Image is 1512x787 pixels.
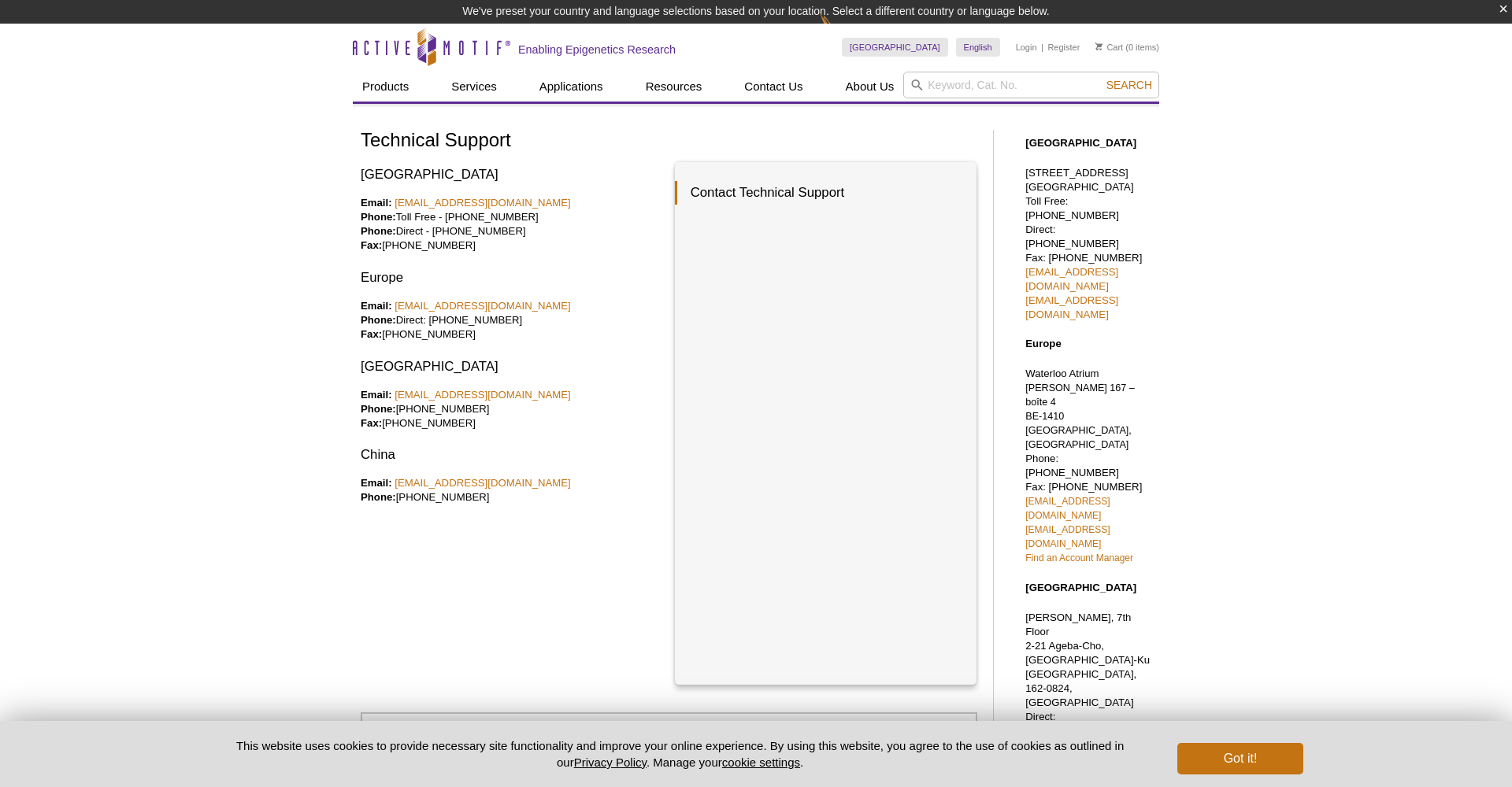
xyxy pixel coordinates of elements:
h3: Contact Technical Support [675,181,962,205]
h2: Enabling Epigenetics Research [518,42,676,57]
strong: Phone: [361,491,396,503]
a: English [956,38,1000,57]
a: [EMAIL_ADDRESS][DOMAIN_NAME] [1025,266,1118,292]
strong: Phone: [361,225,396,237]
a: Login [1016,42,1037,53]
h1: Technical Support [361,130,977,153]
strong: Email: [361,389,392,401]
a: Resources [636,72,712,102]
a: Applications [530,72,613,102]
strong: Phone: [361,211,396,223]
input: Keyword, Cat. No. [903,72,1159,98]
p: [PERSON_NAME], 7th Floor 2-21 Ageba-Cho, [GEOGRAPHIC_DATA]-Ku [GEOGRAPHIC_DATA], 162-0824, [GEOGR... [1025,611,1151,781]
strong: [GEOGRAPHIC_DATA] [1025,582,1136,593]
button: Got it! [1177,743,1303,774]
strong: Email: [361,300,392,312]
a: [EMAIL_ADDRESS][DOMAIN_NAME] [395,389,571,401]
h3: China [361,445,663,464]
a: Contact Us [735,72,812,102]
p: [PHONE_NUMBER] [361,476,663,504]
a: [EMAIL_ADDRESS][DOMAIN_NAME] [1025,524,1110,549]
p: Direct: [PHONE_NUMBER] [PHONE_NUMBER] [361,299,663,342]
img: Change Here [820,12,862,49]
strong: Email: [361,477,392,489]
strong: [GEOGRAPHIC_DATA] [1025,137,1136,149]
a: [GEOGRAPHIC_DATA] [842,38,948,57]
strong: Fax: [361,417,382,429]
button: cookie settings [722,756,800,769]
li: (0 items) [1095,38,1159,57]
a: Cart [1095,42,1123,53]
a: Services [442,72,506,102]
strong: Phone: [361,314,396,326]
img: Your Cart [1095,42,1102,50]
a: Register [1047,42,1080,53]
a: [EMAIL_ADDRESS][DOMAIN_NAME] [395,477,571,489]
a: [EMAIL_ADDRESS][DOMAIN_NAME] [1025,496,1110,521]
strong: Phone: [361,403,396,415]
a: Privacy Policy [574,756,647,769]
p: [PHONE_NUMBER] [PHONE_NUMBER] [361,388,663,430]
a: Products [353,72,418,102]
p: [STREET_ADDRESS] [GEOGRAPHIC_DATA] Toll Free: [PHONE_NUMBER] Direct: [PHONE_NUMBER] Fax: [PHONE_N... [1025,166,1151,322]
p: Toll Free - [PHONE_NUMBER] Direct - [PHONE_NUMBER] [PHONE_NUMBER] [361,196,663,253]
a: [EMAIL_ADDRESS][DOMAIN_NAME] [395,300,571,312]
a: [EMAIL_ADDRESS][DOMAIN_NAME] [395,197,571,209]
strong: Email: [361,197,392,209]
p: Waterloo Atrium Phone: [PHONE_NUMBER] Fax: [PHONE_NUMBER] [1025,367,1151,565]
strong: Europe [1025,338,1061,349]
h3: [GEOGRAPHIC_DATA] [361,165,663,184]
span: [PERSON_NAME] 167 – boîte 4 BE-1410 [GEOGRAPHIC_DATA], [GEOGRAPHIC_DATA] [1025,382,1135,450]
li: | [1041,38,1043,57]
strong: Fax: [361,328,382,340]
a: Find an Account Manager [1025,552,1133,563]
span: Search [1106,79,1152,91]
strong: Fax: [361,239,382,251]
p: This website uses cookies to provide necessary site functionality and improve your online experie... [209,737,1151,770]
a: About Us [836,72,904,102]
h3: [GEOGRAPHIC_DATA] [361,357,663,376]
h3: Europe [361,268,663,287]
button: Search [1102,78,1157,92]
a: [EMAIL_ADDRESS][DOMAIN_NAME] [1025,294,1118,320]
